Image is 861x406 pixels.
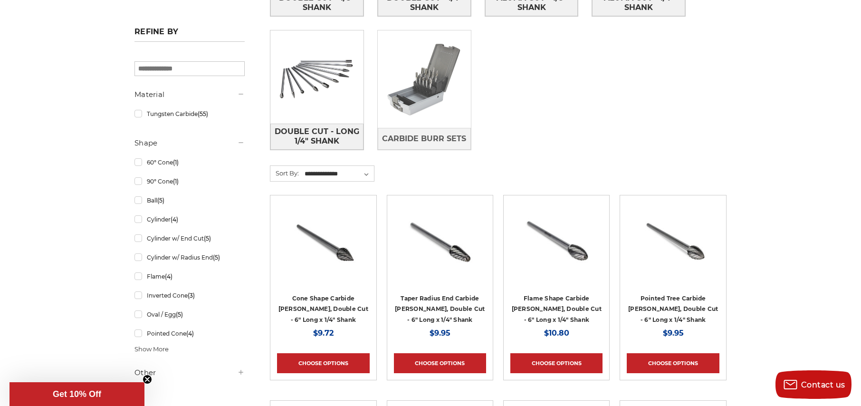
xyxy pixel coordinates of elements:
a: CBSH-5DL Long reach double cut carbide rotary burr, flame shape 1/4 inch shank [510,202,603,294]
span: (4) [165,273,172,280]
a: CBSG-5DL Long reach double cut carbide rotary burr, pointed tree shape 1/4 inch shank [627,202,719,294]
span: (5) [157,197,164,204]
a: Carbide Burr Sets [378,128,471,149]
span: (5) [176,311,183,318]
span: $9.95 [663,329,684,338]
span: Show More [134,345,169,354]
span: (5) [213,254,220,261]
span: Double Cut - Long 1/4" Shank [271,124,363,149]
a: Choose Options [277,353,369,373]
img: CBSM-5DL Long reach double cut carbide rotary burr, cone shape 1/4 inch shank [285,202,361,278]
a: Tungsten Carbide [134,106,245,122]
span: (1) [173,159,179,166]
img: CBSG-5DL Long reach double cut carbide rotary burr, pointed tree shape 1/4 inch shank [635,202,711,278]
img: CBSL-4DL Long reach double cut carbide rotary burr, taper radius end shape 1/4 inch shank [402,202,478,278]
a: Double Cut - Long 1/4" Shank [270,124,364,150]
span: Get 10% Off [53,389,101,399]
span: $10.80 [544,329,569,338]
span: Carbide Burr Sets [382,131,466,147]
a: Inverted Cone [134,287,245,304]
h5: Material [134,89,245,100]
a: Ball [134,192,245,209]
span: (1) [173,178,179,185]
label: Sort By: [270,166,299,180]
a: CBSL-4DL Long reach double cut carbide rotary burr, taper radius end shape 1/4 inch shank [394,202,486,294]
span: $9.72 [313,329,334,338]
a: Taper Radius End Carbide [PERSON_NAME], Double Cut - 6" Long x 1/4" Shank [395,295,485,323]
img: CBSH-5DL Long reach double cut carbide rotary burr, flame shape 1/4 inch shank [518,202,594,278]
span: (4) [171,216,178,223]
span: Contact us [801,380,845,389]
button: Close teaser [143,375,152,384]
a: 60° Cone [134,154,245,171]
a: 90° Cone [134,173,245,190]
a: Choose Options [510,353,603,373]
a: Oval / Egg [134,306,245,323]
a: Choose Options [627,353,719,373]
a: Flame [134,268,245,285]
a: CBSM-5DL Long reach double cut carbide rotary burr, cone shape 1/4 inch shank [277,202,369,294]
span: (5) [204,235,211,242]
div: Get 10% OffClose teaser [10,382,144,406]
a: Flame Shape Carbide [PERSON_NAME], Double Cut - 6" Long x 1/4" Shank [512,295,602,323]
span: (3) [188,292,195,299]
a: Pointed Tree Carbide [PERSON_NAME], Double Cut - 6" Long x 1/4" Shank [628,295,718,323]
a: Pointed Cone [134,325,245,342]
h5: Shape [134,137,245,149]
span: $9.95 [430,329,450,338]
img: Double Cut - Long 1/4" Shank [270,30,364,124]
img: Carbide Burr Sets [378,33,471,126]
button: Contact us [775,370,851,399]
a: Choose Options [394,353,486,373]
a: Cylinder w/ Radius End [134,249,245,266]
a: Cylinder w/ End Cut [134,230,245,247]
a: Cone Shape Carbide [PERSON_NAME], Double Cut - 6" Long x 1/4" Shank [278,295,368,323]
h5: Refine by [134,27,245,42]
h5: Other [134,367,245,378]
a: Cylinder [134,211,245,228]
span: (4) [186,330,194,337]
select: Sort By: [303,167,374,181]
span: (55) [198,110,208,117]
